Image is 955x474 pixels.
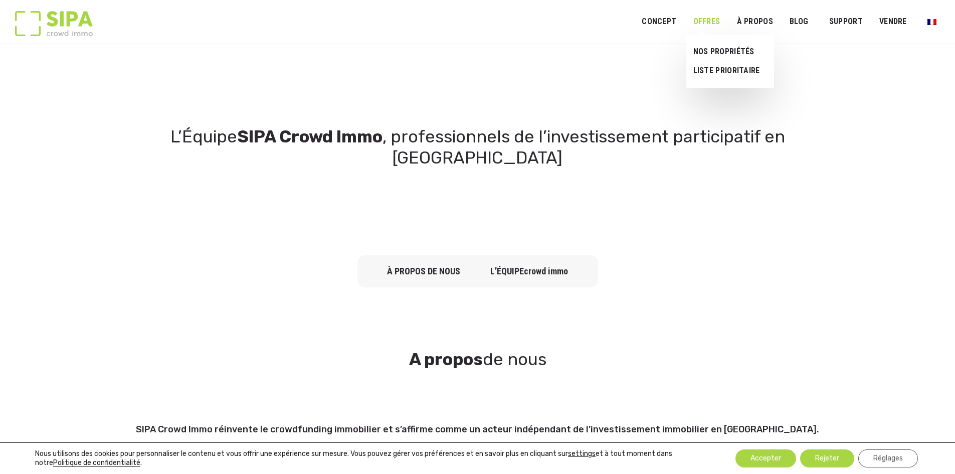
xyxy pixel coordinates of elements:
button: Réglages [858,449,918,467]
a: Passer à [921,12,943,31]
a: NOS PROPRIÉTÉS [686,42,766,61]
a: À PROPOS [730,11,780,33]
h1: L’Équipe , professionnels de l’investissement participatif en [GEOGRAPHIC_DATA] [127,126,829,169]
img: Français [927,19,936,25]
a: Politique de confidentialité [53,458,140,467]
a: L’équipecrowd immo [490,266,568,276]
a: à propos de nous [387,266,460,276]
p: Nous utilisons des cookies pour personnaliser le contenu et vous offrir une expérience sur mesure... [35,449,705,467]
p: SIPA Crowd Immo réinvente le crowdfunding immobilier et s’affirme comme un acteur indépendant de ... [133,423,823,436]
nav: Menu principal [642,9,940,34]
button: settings [568,449,596,458]
a: OFFRES [686,11,726,33]
span: crowd immo [524,266,568,276]
img: Logo [15,11,93,36]
strong: SIPA Crowd Immo [237,126,383,147]
a: SUPPORT [823,11,869,33]
a: Blog [783,11,815,33]
strong: A propos [409,349,483,370]
a: VENDRE [873,11,913,33]
button: Rejeter [800,449,854,467]
a: Concept [635,11,683,33]
button: Accepter [735,449,796,467]
a: LISTE PRIORITAIRE [686,61,766,80]
h3: de nous [127,353,829,367]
